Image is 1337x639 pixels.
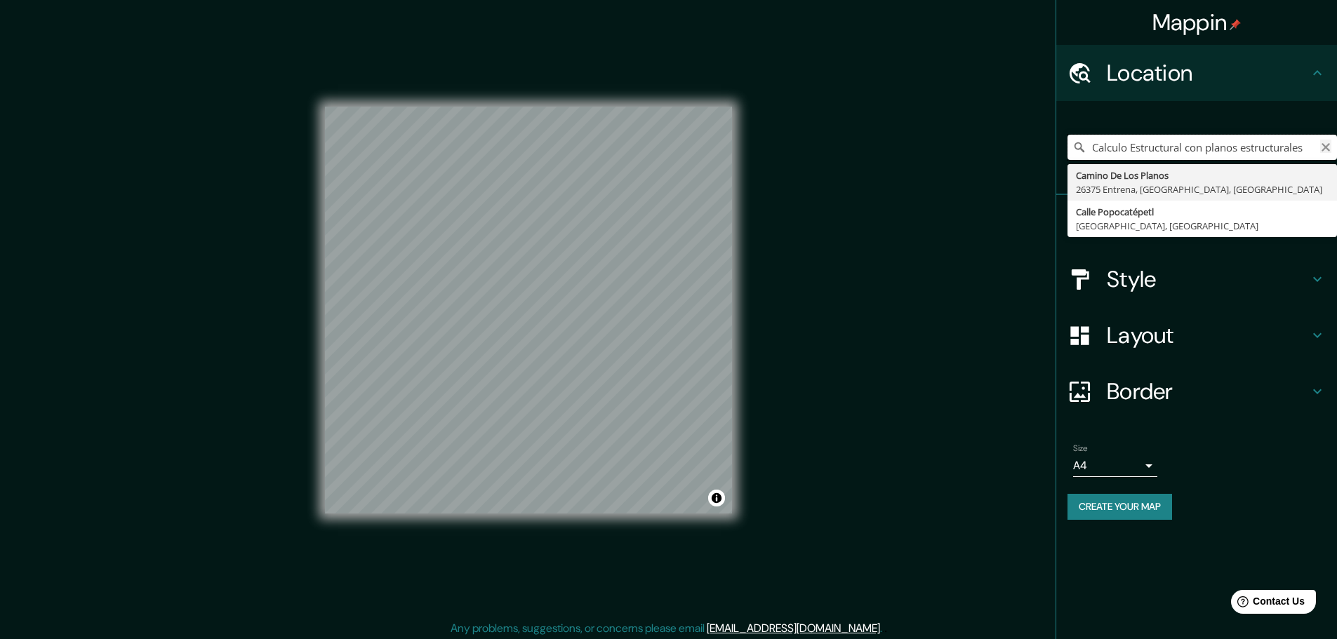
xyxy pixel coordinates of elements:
div: 26375 Entrena, [GEOGRAPHIC_DATA], [GEOGRAPHIC_DATA] [1076,182,1329,196]
a: [EMAIL_ADDRESS][DOMAIN_NAME] [707,621,880,635]
div: Calle Popocatépetl [1076,205,1329,219]
h4: Layout [1107,321,1309,349]
div: Location [1056,45,1337,101]
div: Camino De Los Planos [1076,168,1329,182]
div: Style [1056,251,1337,307]
button: Toggle attribution [708,490,725,506]
input: Pick your city or area [1067,135,1337,160]
div: A4 [1073,455,1157,477]
h4: Style [1107,265,1309,293]
div: Layout [1056,307,1337,363]
div: Pins [1056,195,1337,251]
canvas: Map [325,107,732,513]
h4: Mappin [1152,8,1242,36]
div: Border [1056,363,1337,419]
h4: Border [1107,377,1309,405]
div: . [884,620,887,637]
img: pin-icon.png [1230,19,1241,30]
h4: Pins [1107,209,1309,237]
button: Clear [1320,140,1331,153]
div: . [882,620,884,637]
div: [GEOGRAPHIC_DATA], [GEOGRAPHIC_DATA] [1076,219,1329,233]
iframe: Help widget launcher [1212,584,1322,624]
h4: Location [1107,59,1309,87]
p: Any problems, suggestions, or concerns please email . [451,620,882,637]
button: Create your map [1067,494,1172,520]
label: Size [1073,443,1088,455]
